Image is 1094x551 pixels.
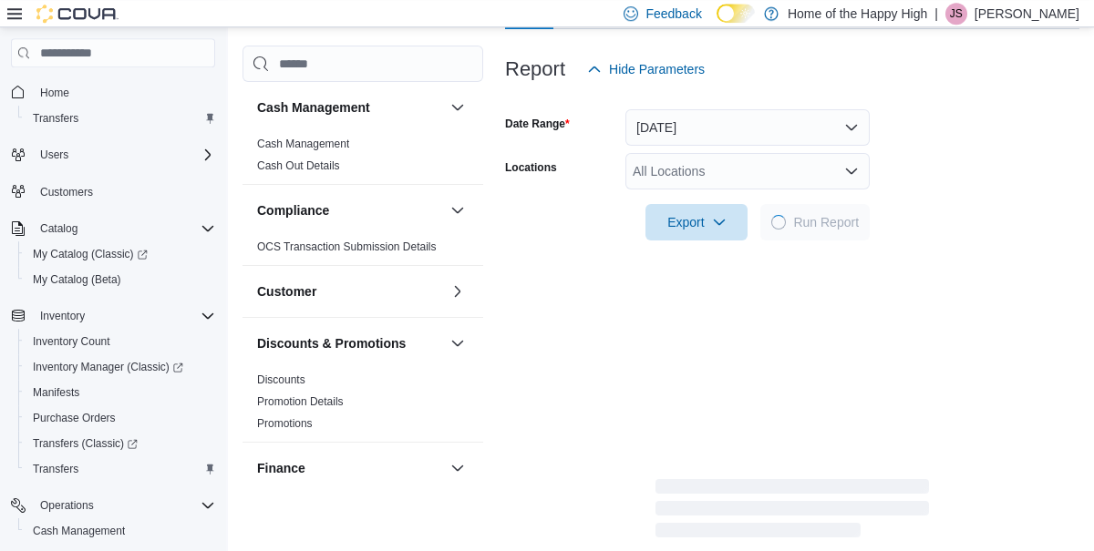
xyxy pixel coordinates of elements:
[33,305,92,327] button: Inventory
[243,369,483,442] div: Discounts & Promotions
[257,372,305,387] span: Discounts
[257,459,305,477] h3: Finance
[609,60,705,78] span: Hide Parameters
[257,334,443,352] button: Discounts & Promotions
[33,144,76,166] button: Users
[26,356,215,378] span: Inventory Manager (Classic)
[243,133,483,184] div: Cash Management
[769,213,788,231] span: Loading
[33,385,79,400] span: Manifests
[18,456,222,482] button: Transfers
[788,3,927,25] p: Home of the Happy High
[257,98,443,117] button: Cash Management
[844,164,859,179] button: Open list of options
[26,458,86,480] a: Transfers
[26,382,215,403] span: Manifests
[655,483,929,541] span: Loading
[257,282,443,301] button: Customer
[4,142,222,168] button: Users
[18,106,222,131] button: Transfers
[934,3,938,25] p: |
[26,331,215,352] span: Inventory Count
[257,158,340,173] span: Cash Out Details
[447,97,469,118] button: Cash Management
[33,218,215,240] span: Catalog
[26,356,191,378] a: Inventory Manager (Classic)
[717,4,755,23] input: Dark Mode
[257,159,340,172] a: Cash Out Details
[26,433,145,454] a: Transfers (Classic)
[505,117,570,131] label: Date Range
[33,334,110,349] span: Inventory Count
[257,395,344,408] a: Promotion Details
[26,269,215,291] span: My Catalog (Beta)
[40,309,85,323] span: Inventory
[18,380,222,405] button: Manifests
[257,373,305,386] a: Discounts
[33,218,85,240] button: Catalog
[33,495,215,516] span: Operations
[4,216,222,241] button: Catalog
[257,201,443,219] button: Compliance
[257,240,437,253] a: OCS Transaction Submission Details
[243,494,483,545] div: Finance
[26,382,87,403] a: Manifests
[975,3,1079,25] p: [PERSON_NAME]
[950,3,963,25] span: JS
[945,3,967,25] div: Jessica Sproul
[33,82,77,104] a: Home
[33,411,116,425] span: Purchase Orders
[40,86,69,100] span: Home
[760,204,870,240] button: LoadingRun Report
[26,458,215,480] span: Transfers
[18,354,222,380] a: Inventory Manager (Classic)
[257,240,437,254] span: OCS Transaction Submission Details
[717,23,717,24] span: Dark Mode
[4,303,222,329] button: Inventory
[257,459,443,477] button: Finance
[33,181,100,203] a: Customers
[4,78,222,105] button: Home
[26,520,132,542] a: Cash Management
[257,334,406,352] h3: Discounts & Promotions
[257,282,316,301] h3: Customer
[33,144,215,166] span: Users
[447,199,469,221] button: Compliance
[580,51,712,87] button: Hide Parameters
[26,243,215,265] span: My Catalog (Classic)
[18,518,222,544] button: Cash Management
[33,524,125,538] span: Cash Management
[257,137,349,151] span: Cash Management
[33,180,215,203] span: Customers
[40,148,68,162] span: Users
[33,111,78,126] span: Transfers
[33,80,215,103] span: Home
[26,407,123,429] a: Purchase Orders
[26,269,129,291] a: My Catalog (Beta)
[793,213,859,231] span: Run Report
[645,5,701,23] span: Feedback
[26,243,155,265] a: My Catalog (Classic)
[26,520,215,542] span: Cash Management
[33,462,78,476] span: Transfers
[447,332,469,354] button: Discounts & Promotions
[18,241,222,267] a: My Catalog (Classic)
[33,247,148,261] span: My Catalog (Classic)
[40,498,94,513] span: Operations
[40,221,77,236] span: Catalog
[257,201,329,219] h3: Compliance
[40,185,93,199] span: Customers
[18,267,222,292] button: My Catalog (Beta)
[257,394,344,409] span: Promotion Details
[447,457,469,479] button: Finance
[26,107,86,129] a: Transfers
[26,107,215,129] span: Transfers
[645,204,748,240] button: Export
[505,160,557,175] label: Locations
[447,281,469,302] button: Customer
[18,329,222,354] button: Inventory Count
[33,305,215,327] span: Inventory
[26,407,215,429] span: Purchase Orders
[18,431,222,456] a: Transfers (Classic)
[26,433,215,454] span: Transfers (Classic)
